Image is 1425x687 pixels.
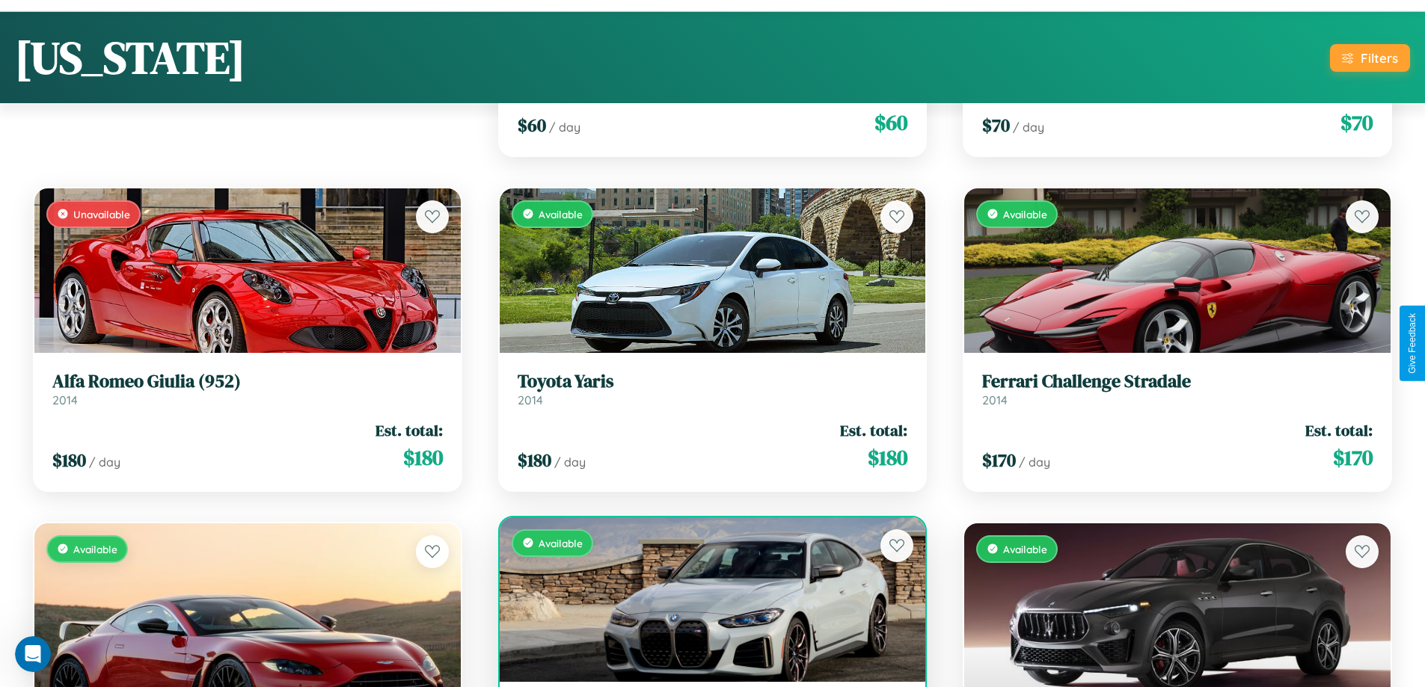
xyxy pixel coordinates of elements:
iframe: Intercom live chat [15,636,51,672]
span: $ 180 [52,448,86,472]
span: / day [1019,455,1050,469]
span: Est. total: [840,419,907,441]
h1: [US_STATE] [15,27,245,88]
span: $ 170 [982,448,1016,472]
span: $ 170 [1333,443,1373,472]
span: / day [554,455,586,469]
span: / day [1013,120,1044,135]
a: Alfa Romeo Giulia (952)2014 [52,371,443,407]
span: Available [539,537,583,549]
span: Available [1003,543,1047,555]
span: / day [89,455,120,469]
span: $ 70 [982,113,1010,138]
h3: Alfa Romeo Giulia (952) [52,371,443,392]
span: $ 60 [518,113,546,138]
span: 2014 [518,392,543,407]
span: Available [1003,208,1047,221]
span: / day [549,120,580,135]
span: Est. total: [1305,419,1373,441]
a: Ferrari Challenge Stradale2014 [982,371,1373,407]
span: Available [73,543,117,555]
a: Toyota Yaris2014 [518,371,908,407]
h3: Ferrari Challenge Stradale [982,371,1373,392]
button: Filters [1330,44,1410,72]
span: 2014 [982,392,1008,407]
span: $ 60 [874,108,907,138]
span: $ 180 [868,443,907,472]
div: Give Feedback [1407,313,1418,374]
span: 2014 [52,392,78,407]
span: $ 180 [518,448,551,472]
span: $ 180 [403,443,443,472]
span: Est. total: [376,419,443,441]
h3: Toyota Yaris [518,371,908,392]
div: Filters [1361,50,1398,66]
span: Available [539,208,583,221]
span: $ 70 [1340,108,1373,138]
span: Unavailable [73,208,130,221]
